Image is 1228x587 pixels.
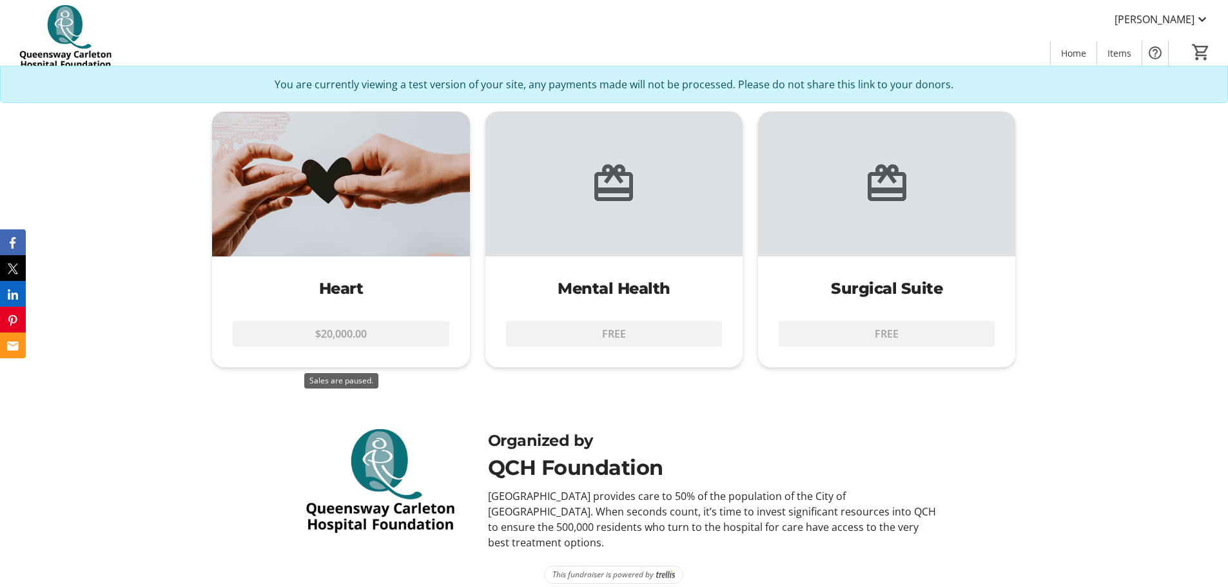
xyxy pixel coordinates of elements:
img: Heart [212,111,469,256]
div: QCH Foundation [488,452,941,483]
img: QCH Foundation's Logo [8,5,122,70]
span: This fundraiser is powered by [552,569,654,581]
div: Surgical Suite [779,277,995,300]
span: Items [1107,46,1131,60]
button: Help [1142,40,1168,66]
img: QCH Foundation logo [287,429,472,534]
button: [PERSON_NAME] [1104,9,1220,30]
span: Home [1061,46,1086,60]
a: Items [1097,41,1142,65]
a: Home [1051,41,1096,65]
div: Organized by [488,429,941,452]
div: Mental Health [506,277,722,300]
div: Heart [233,277,449,300]
div: [GEOGRAPHIC_DATA] provides care to 50% of the population of the City of [GEOGRAPHIC_DATA]. When s... [488,488,941,550]
span: [PERSON_NAME] [1115,12,1194,27]
button: Cart [1189,41,1213,64]
div: Sales are paused. [304,373,378,389]
img: Trellis Logo [656,570,675,579]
